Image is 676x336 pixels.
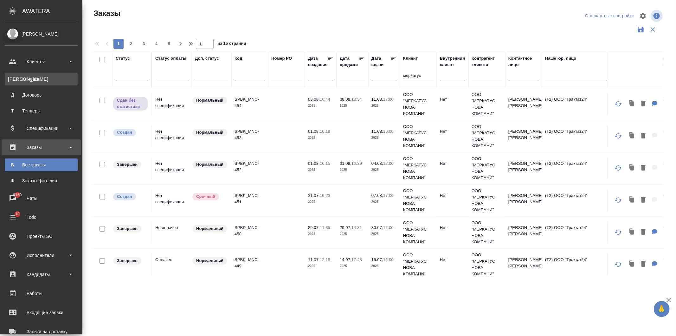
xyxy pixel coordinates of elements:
[611,225,626,240] button: Обновить
[5,174,78,187] a: ФЗаказы физ. лиц
[611,192,626,208] button: Обновить
[139,41,149,47] span: 3
[383,193,394,198] p: 17:00
[635,24,647,36] button: Сохранить фильтры
[196,129,223,136] p: Нормальный
[505,125,542,147] td: [PERSON_NAME] [PERSON_NAME]
[505,189,542,212] td: [PERSON_NAME] [PERSON_NAME]
[371,167,397,173] p: 2025
[139,39,149,49] button: 3
[152,253,192,276] td: Оплачен
[151,41,162,47] span: 4
[117,97,144,110] p: Сдан без статистики
[196,161,223,168] p: Нормальный
[5,89,78,101] a: ДДоговоры
[351,97,362,102] p: 18:34
[472,124,502,149] p: ООО "МЕРКАТУС НОВА КОМПАНИ"
[320,225,330,230] p: 11:35
[371,225,383,230] p: 30.07,
[217,40,246,49] span: из 15 страниц
[320,97,330,102] p: 16:44
[196,193,215,200] p: Срочный
[383,225,394,230] p: 12:00
[472,91,502,117] p: ООО "МЕРКАТУС НОВА КОМПАНИ"
[440,225,465,231] p: Нет
[5,57,78,66] div: Клиенты
[308,129,320,134] p: 01.08,
[542,189,618,212] td: (Т2) ООО "Трактат24"
[5,104,78,117] a: ТТендеры
[308,135,333,141] p: 2025
[192,257,228,265] div: Статус по умолчанию для стандартных заказов
[440,128,465,135] p: Нет
[638,130,649,143] button: Удалить
[235,55,242,62] div: Код
[152,93,192,115] td: Нет спецификации
[117,193,132,200] p: Создан
[383,257,394,262] p: 15:00
[5,212,78,222] div: Todo
[196,97,223,104] p: Нормальный
[152,221,192,244] td: Не оплачен
[5,124,78,133] div: Спецификации
[371,103,397,109] p: 2025
[403,124,434,149] p: ООО "МЕРКАТУС НОВА КОМПАНИ"
[308,161,320,166] p: 01.08,
[192,192,228,201] div: Выставляется автоматически, если на указанный объем услуг необходимо больше времени в стандартном...
[126,39,136,49] button: 2
[371,97,383,102] p: 11.08,
[340,257,351,262] p: 14.07,
[113,192,148,201] div: Выставляется автоматически при создании заказа
[472,188,502,213] p: ООО "МЕРКАТУС НОВА КОМПАНИ"
[126,41,136,47] span: 2
[5,193,78,203] div: Чаты
[235,225,265,237] p: SPBK_MNC-450
[542,125,618,147] td: (Т2) ООО "Трактат24"
[371,55,390,68] div: Дата сдачи
[583,11,635,21] div: split button
[647,24,659,36] button: Сбросить фильтры
[308,263,333,269] p: 2025
[611,128,626,144] button: Обновить
[440,192,465,199] p: Нет
[505,253,542,276] td: [PERSON_NAME] [PERSON_NAME]
[626,194,638,207] button: Клонировать
[656,302,667,316] span: 🙏
[403,55,418,62] div: Клиент
[5,232,78,241] div: Проекты SC
[542,221,618,244] td: (Т2) ООО "Трактат24"
[440,257,465,263] p: Нет
[545,55,576,62] div: Наше юр. лицо
[113,257,148,265] div: Выставляет КМ при направлении счета или после выполнения всех работ/сдачи заказа клиенту. Окончат...
[196,225,223,232] p: Нормальный
[92,8,120,18] span: Заказы
[152,125,192,147] td: Нет спецификации
[152,189,192,212] td: Нет спецификации
[5,270,78,279] div: Кандидаты
[235,96,265,109] p: SPBK_MNC-454
[626,162,638,175] button: Клонировать
[542,253,618,276] td: (Т2) ООО "Трактат24"
[5,251,78,260] div: Исполнители
[192,225,228,233] div: Статус по умолчанию для стандартных заказов
[472,156,502,181] p: ООО "МЕРКАТУС НОВА КОМПАНИ"
[117,161,138,168] p: Завершен
[371,257,383,262] p: 15.07,
[116,55,130,62] div: Статус
[340,55,359,68] div: Дата продажи
[117,225,138,232] p: Завершен
[320,129,330,134] p: 10:19
[235,257,265,269] p: SPBK_MNC-449
[308,225,320,230] p: 29.07,
[351,225,362,230] p: 14:31
[340,97,351,102] p: 08.08,
[151,39,162,49] button: 4
[440,160,465,167] p: Нет
[5,143,78,152] div: Заказы
[320,193,330,198] p: 16:23
[635,8,651,24] span: Настроить таблицу
[2,286,81,301] a: Работы
[340,231,365,237] p: 2025
[320,161,330,166] p: 10:15
[320,257,330,262] p: 12:15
